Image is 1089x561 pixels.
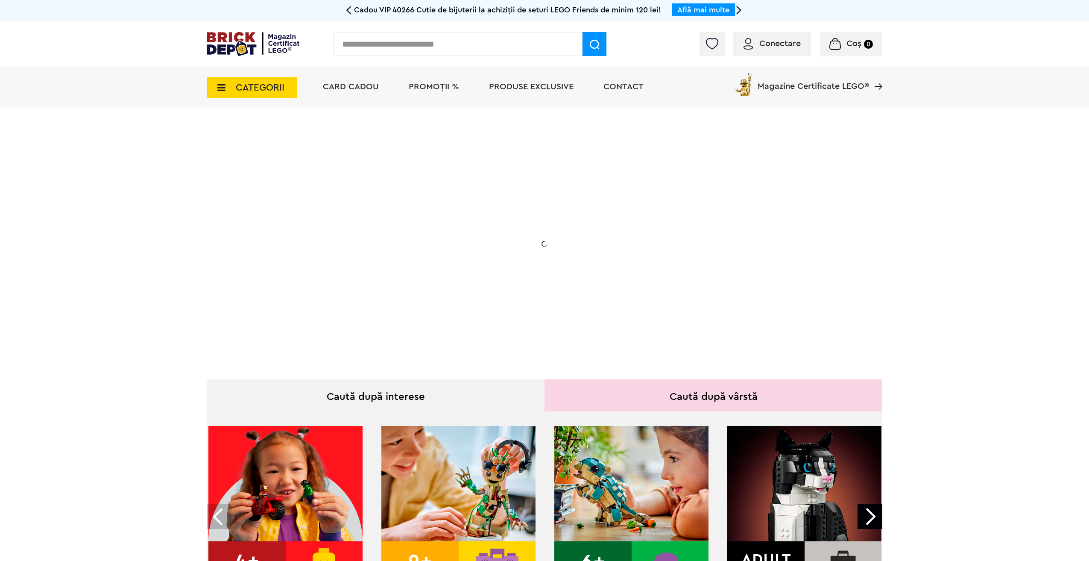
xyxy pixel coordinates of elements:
a: Contact [603,82,644,91]
a: Conectare [744,39,801,48]
span: Conectare [759,39,801,48]
h1: Cadou VIP 40772 [267,194,438,224]
span: Magazine Certificate LEGO® [758,71,869,91]
div: Află detalii [267,288,438,299]
small: 0 [864,40,873,49]
span: CATEGORII [236,83,284,92]
a: PROMOȚII % [409,82,459,91]
h2: Seria de sărbători: Fantomă luminoasă. Promoția este valabilă în perioada [DATE] - [DATE]. [267,233,438,269]
a: Produse exclusive [489,82,574,91]
a: Magazine Certificate LEGO® [869,71,882,79]
a: Card Cadou [323,82,379,91]
span: Coș [846,39,861,48]
a: Află mai multe [677,6,729,14]
div: Caută după vârstă [544,379,882,411]
div: Caută după interese [207,379,544,411]
span: Cadou VIP 40266 Cutie de bijuterii la achiziții de seturi LEGO Friends de minim 120 lei! [354,6,661,14]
